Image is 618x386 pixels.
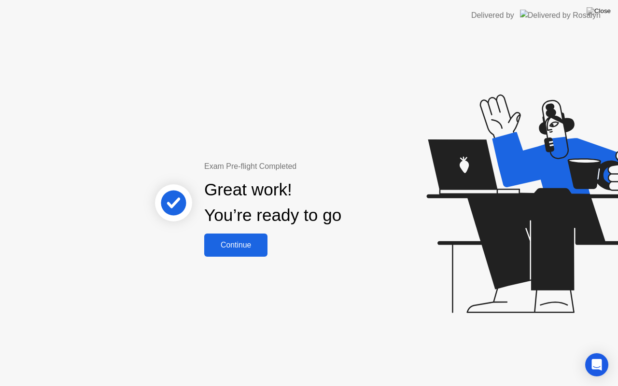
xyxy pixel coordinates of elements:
div: Open Intercom Messenger [585,353,608,376]
div: Exam Pre-flight Completed [204,161,404,172]
button: Continue [204,234,267,257]
div: Continue [207,241,265,249]
div: Delivered by [471,10,514,21]
img: Delivered by Rosalyn [520,10,601,21]
img: Close [587,7,611,15]
div: Great work! You’re ready to go [204,177,341,228]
